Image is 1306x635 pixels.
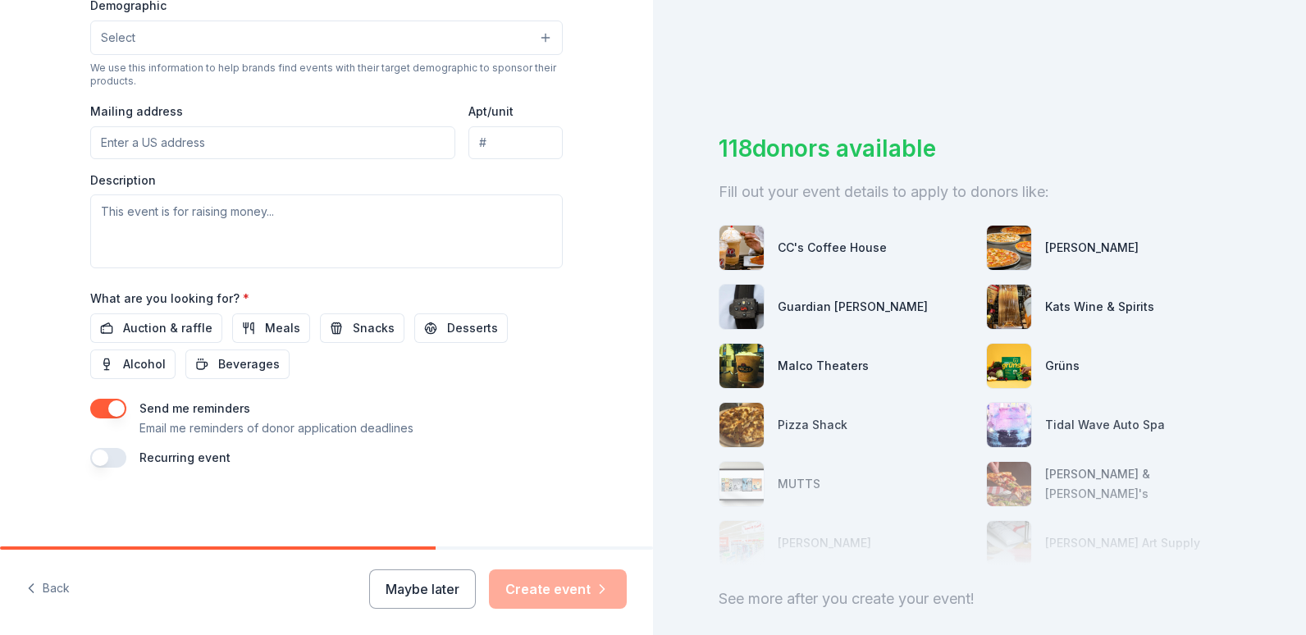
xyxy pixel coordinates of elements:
span: Select [101,28,135,48]
span: Desserts [447,318,498,338]
div: Fill out your event details to apply to donors like: [719,179,1240,205]
img: photo for Guardian Angel Device [719,285,764,329]
p: Email me reminders of donor application deadlines [139,418,413,438]
div: 118 donors available [719,131,1240,166]
label: Description [90,172,156,189]
img: photo for Mazzio's [987,226,1031,270]
div: Guardian [PERSON_NAME] [778,297,928,317]
div: Grüns [1045,356,1080,376]
input: Enter a US address [90,126,455,159]
label: Apt/unit [468,103,514,120]
button: Maybe later [369,569,476,609]
div: We use this information to help brands find events with their target demographic to sponsor their... [90,62,563,88]
button: Alcohol [90,349,176,379]
label: What are you looking for? [90,290,249,307]
label: Mailing address [90,103,183,120]
button: Beverages [185,349,290,379]
div: Malco Theaters [778,356,869,376]
span: Beverages [218,354,280,374]
span: Alcohol [123,354,166,374]
button: Desserts [414,313,508,343]
label: Recurring event [139,450,231,464]
button: Back [26,572,70,606]
button: Meals [232,313,310,343]
img: photo for Grüns [987,344,1031,388]
span: Auction & raffle [123,318,212,338]
button: Select [90,21,563,55]
span: Snacks [353,318,395,338]
img: photo for Malco Theaters [719,344,764,388]
div: Kats Wine & Spirits [1045,297,1154,317]
div: [PERSON_NAME] [1045,238,1139,258]
span: Meals [265,318,300,338]
input: # [468,126,563,159]
button: Snacks [320,313,404,343]
img: photo for CC's Coffee House [719,226,764,270]
div: CC's Coffee House [778,238,887,258]
img: photo for Kats Wine & Spirits [987,285,1031,329]
label: Send me reminders [139,401,250,415]
button: Auction & raffle [90,313,222,343]
div: See more after you create your event! [719,586,1240,612]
